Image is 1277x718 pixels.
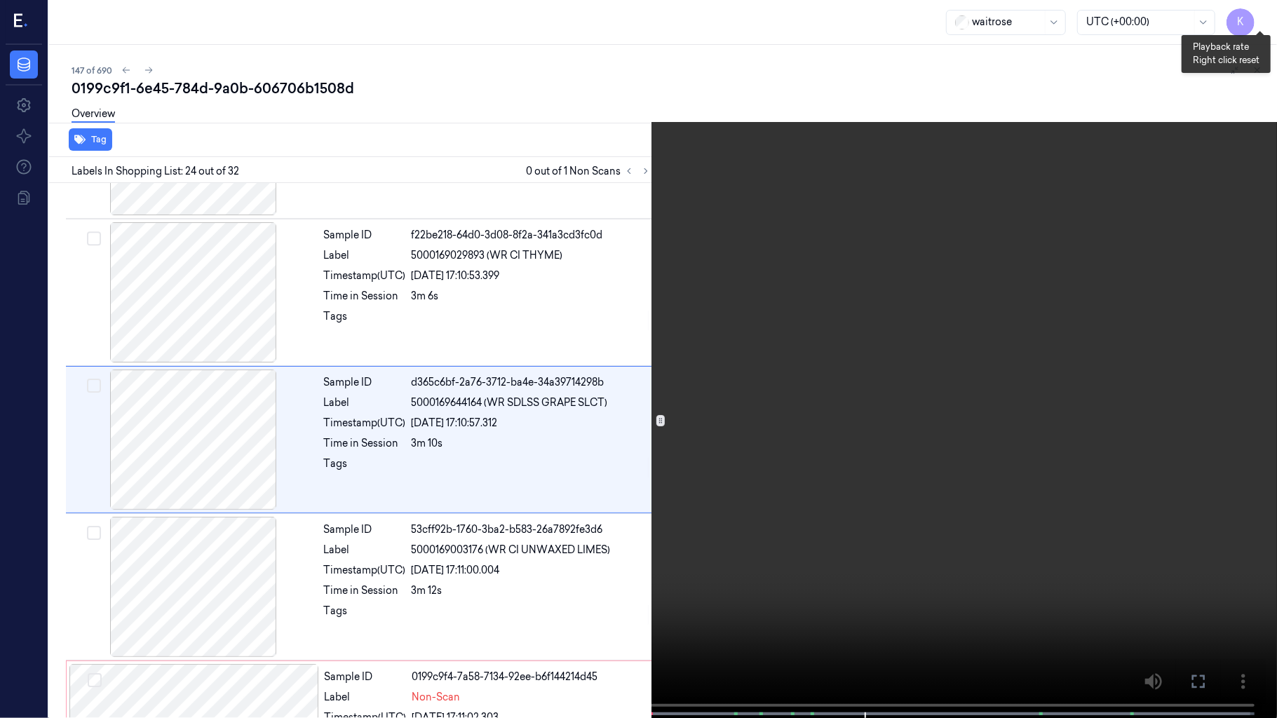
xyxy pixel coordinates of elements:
div: Tags [324,309,406,332]
span: Labels In Shopping List: 24 out of 32 [72,164,239,179]
span: Non-Scan [412,690,461,705]
div: Label [324,248,406,263]
div: Label [324,395,406,410]
div: Timestamp (UTC) [324,416,406,431]
button: Select row [87,526,101,540]
span: 5000169644164 (WR SDLSS GRAPE SLCT) [412,395,608,410]
div: [DATE] 17:10:57.312 [412,416,651,431]
div: 3m 10s [412,436,651,451]
button: Select row [88,673,102,687]
button: Select row [87,231,101,245]
div: Sample ID [324,228,406,243]
div: d365c6bf-2a76-3712-ba4e-34a39714298b [412,375,651,390]
div: Sample ID [325,670,407,684]
div: Timestamp (UTC) [324,563,406,578]
div: 0199c9f1-6e45-784d-9a0b-606706b1508d [72,79,1266,98]
div: Time in Session [324,289,406,304]
div: 3m 6s [412,289,651,304]
div: Label [324,543,406,557]
div: Tags [324,456,406,479]
div: 3m 12s [412,583,651,598]
div: 0199c9f4-7a58-7134-92ee-b6f144214d45 [412,670,651,684]
div: [DATE] 17:10:53.399 [412,269,651,283]
div: [DATE] 17:11:00.004 [412,563,651,578]
div: Label [325,690,407,705]
span: 5000169003176 (WR CI UNWAXED LIMES) [412,543,611,557]
span: 0 out of 1 Non Scans [526,163,654,179]
span: 147 of 690 [72,65,112,76]
a: Overview [72,107,115,123]
div: Sample ID [324,375,406,390]
div: Sample ID [324,522,406,537]
div: Tags [324,604,406,626]
button: Tag [69,128,112,151]
div: Time in Session [324,436,406,451]
button: K [1227,8,1255,36]
span: 5000169029893 (WR CI THYME) [412,248,563,263]
div: 53cff92b-1760-3ba2-b583-26a7892fe3d6 [412,522,651,537]
div: f22be218-64d0-3d08-8f2a-341a3cd3fc0d [412,228,651,243]
div: Time in Session [324,583,406,598]
button: Select row [87,379,101,393]
div: Timestamp (UTC) [324,269,406,283]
